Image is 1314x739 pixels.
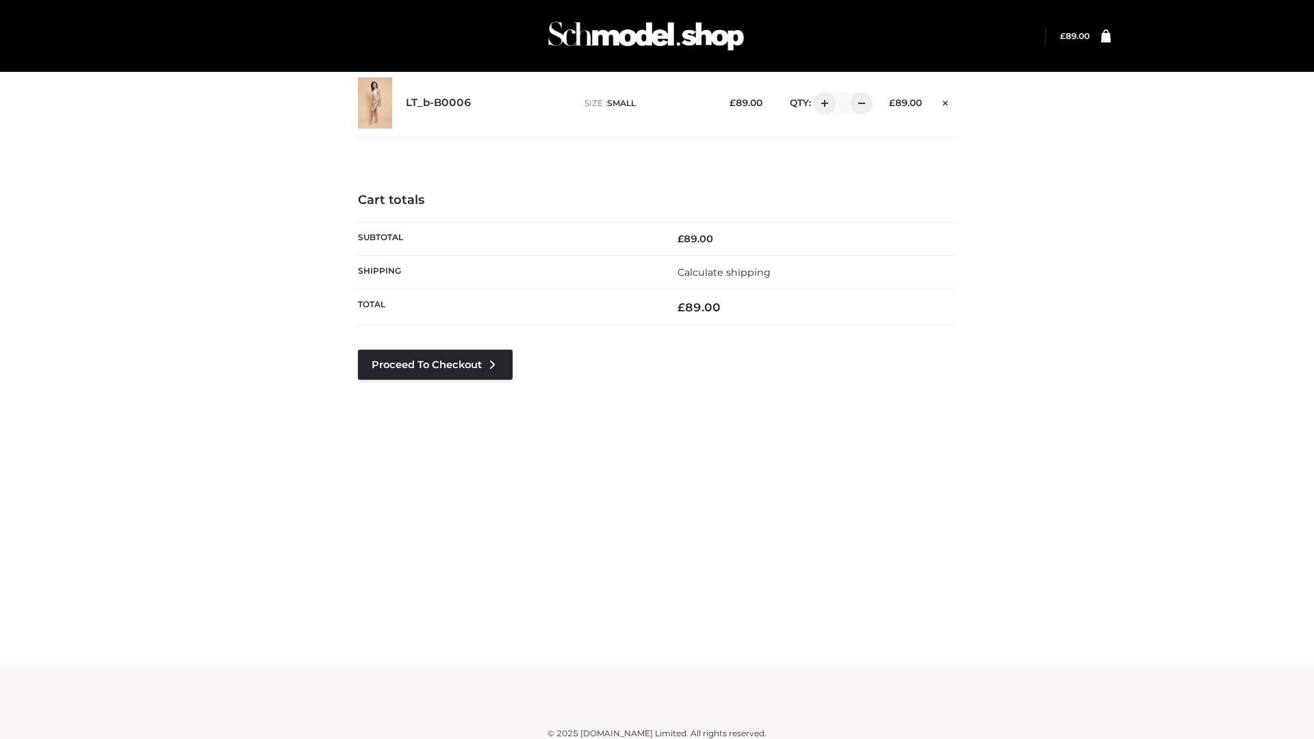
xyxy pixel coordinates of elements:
span: £ [730,97,736,108]
a: Proceed to Checkout [358,350,513,380]
bdi: 89.00 [678,233,713,245]
div: QTY: [776,92,868,114]
span: £ [678,233,684,245]
span: £ [889,97,895,108]
bdi: 89.00 [678,300,721,314]
bdi: 89.00 [889,97,922,108]
th: Subtotal [358,222,657,255]
th: Total [358,289,657,326]
span: £ [678,300,685,314]
span: SMALL [607,98,636,108]
p: size : [584,97,708,109]
img: LT_b-B0006 - SMALL [358,77,392,129]
th: Shipping [358,255,657,289]
bdi: 89.00 [1060,31,1090,41]
a: Remove this item [936,92,956,110]
bdi: 89.00 [730,97,762,108]
span: £ [1060,31,1066,41]
a: Calculate shipping [678,266,771,278]
h4: Cart totals [358,193,956,208]
img: Schmodel Admin 964 [543,9,749,63]
a: LT_b-B0006 [406,96,472,109]
a: £89.00 [1060,31,1090,41]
